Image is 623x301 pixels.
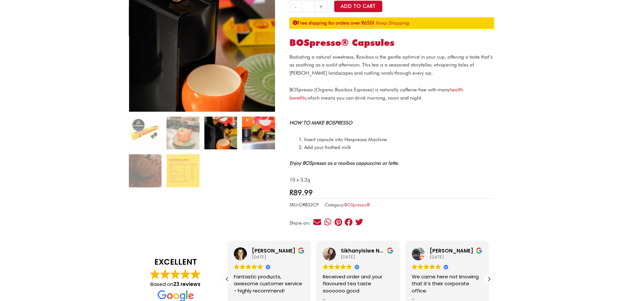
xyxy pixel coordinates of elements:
img: Google [424,264,429,270]
p: Radiating a natural sweetness, Rooibos is the gentle optimist in your cup, offering a taste that’... [289,53,494,77]
div: Share on twitter [355,217,364,226]
div: Previous review [222,274,232,284]
div: [DATE] [430,254,482,260]
strong: HOW TO MAKE BOSPRESSO [289,120,352,126]
p: 10 x 3.2g [289,176,494,184]
img: bospresso® capsules [242,117,275,149]
img: Sikhanyisiwe Ndebele profile picture [323,247,336,260]
img: BOSpresso® Capsules - Image 6 [166,154,199,187]
div: [DATE] [252,254,304,260]
img: Google [181,269,190,279]
img: Google [170,269,180,279]
a: BOSpresso® [344,202,370,207]
li: Insert capsule into Nespresso Machine [304,136,494,144]
strong: Free shipping for orders over R650! [293,20,374,26]
img: Google [191,269,200,279]
bdi: 89.99 [289,188,313,197]
img: Simpson T. profile picture [412,247,425,260]
a: + [315,1,327,12]
img: Google [246,264,251,270]
img: Google [251,264,257,270]
div: Share on whatsapp [323,217,332,226]
img: BOSpresso® Capsules - Image 5 [129,154,162,187]
span: Based on [150,281,200,288]
img: Google [329,264,334,270]
li: Add your frothed milk [304,143,494,152]
img: Google [340,264,346,270]
img: Google [150,269,160,279]
div: Share on facebook [344,217,353,226]
img: Google [412,264,417,270]
div: Sikhanyisiwe Ndebele [341,247,393,254]
div: Next review [484,274,494,284]
img: Google [160,269,170,279]
div: [PERSON_NAME] [252,247,304,254]
a: - [289,1,302,12]
img: Google [429,264,435,270]
img: Google [435,264,441,270]
input: Product quantity [302,1,315,12]
h1: BOSpresso® Capsules [289,37,494,48]
img: Google [240,264,245,270]
span: BOSpresso (Organic Rooibos Espresso) is naturally caffeine free with many which means you can dri... [289,87,463,101]
img: bospresso® capsules [204,117,237,149]
span: Category: [325,201,370,209]
img: Lauren Berrington profile picture [234,247,247,260]
strong: EXCELLENT [135,256,216,268]
img: Google [257,264,263,270]
div: Share on: [289,221,313,226]
img: Google [335,264,340,270]
div: Share on email [313,217,322,226]
img: Google [346,264,352,270]
img: bospresso® capsules [129,117,162,149]
span: R [289,188,293,197]
img: Google [418,264,423,270]
div: [PERSON_NAME] [430,247,482,254]
div: [DATE] [341,254,393,260]
button: Add to Cart [334,1,382,12]
img: bospresso® capsules [166,117,199,149]
span: ORB32CP [299,202,319,207]
strong: Enjoy BOSpresso as a rooibos cappuccino or latte. [289,160,399,166]
img: Google [323,264,328,270]
strong: 23 reviews [173,281,200,288]
a: Keep Shopping [376,20,409,26]
a: health benefits, [289,87,463,101]
div: Share on pinterest [334,217,343,226]
span: SKU: [289,201,319,209]
img: Google [234,264,239,270]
